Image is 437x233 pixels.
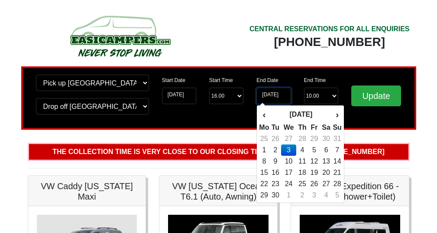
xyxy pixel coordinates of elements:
[320,144,333,156] td: 6
[296,190,309,201] td: 2
[38,12,202,60] img: campers-checkout-logo.png
[269,144,281,156] td: 2
[320,122,333,133] th: Sa
[332,156,342,167] td: 14
[269,122,281,133] th: Tu
[281,167,296,178] td: 17
[259,122,269,133] th: Mo
[259,156,269,167] td: 8
[332,167,342,178] td: 21
[296,178,309,190] td: 25
[332,133,342,144] td: 31
[351,85,401,106] input: Update
[308,167,320,178] td: 19
[332,144,342,156] td: 7
[296,156,309,167] td: 11
[296,133,309,144] td: 28
[281,144,296,156] td: 3
[259,144,269,156] td: 1
[52,148,385,155] b: The collection time is very close to our closing time. Please call [PHONE_NUMBER]
[269,107,332,122] th: [DATE]
[162,88,196,104] input: Start Date
[37,181,137,202] h5: VW Caddy [US_STATE] Maxi
[269,167,281,178] td: 16
[281,190,296,201] td: 1
[332,178,342,190] td: 28
[209,76,233,84] label: Start Time
[259,133,269,144] td: 25
[300,181,400,202] h5: Auto-Trail Expedition 66 - 2 Berth (Shower+Toilet)
[259,167,269,178] td: 15
[296,144,309,156] td: 4
[320,167,333,178] td: 20
[249,24,410,34] div: CENTRAL RESERVATIONS FOR ALL ENQUIRIES
[259,178,269,190] td: 22
[256,88,291,104] input: Return Date
[281,178,296,190] td: 24
[320,178,333,190] td: 27
[256,76,278,84] label: End Date
[332,107,342,122] th: ›
[281,133,296,144] td: 27
[308,156,320,167] td: 12
[320,133,333,144] td: 30
[296,122,309,133] th: Th
[308,133,320,144] td: 29
[308,144,320,156] td: 5
[320,190,333,201] td: 4
[296,167,309,178] td: 18
[259,107,269,122] th: ‹
[281,122,296,133] th: We
[269,133,281,144] td: 26
[259,190,269,201] td: 29
[308,178,320,190] td: 26
[304,76,326,84] label: End Time
[281,156,296,167] td: 10
[269,156,281,167] td: 9
[332,190,342,201] td: 5
[308,122,320,133] th: Fr
[269,190,281,201] td: 30
[308,190,320,201] td: 3
[332,122,342,133] th: Su
[168,181,269,202] h5: VW [US_STATE] Ocean T6.1 (Auto, Awning)
[269,178,281,190] td: 23
[320,156,333,167] td: 13
[249,34,410,50] div: [PHONE_NUMBER]
[162,76,185,84] label: Start Date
